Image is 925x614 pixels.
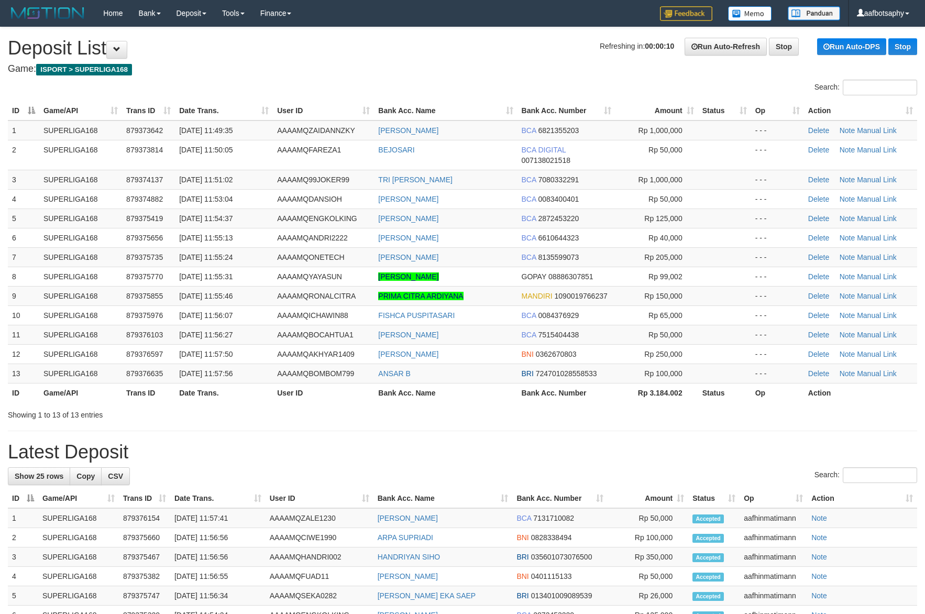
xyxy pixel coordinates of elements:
img: panduan.png [788,6,840,20]
th: Bank Acc. Number [517,383,615,402]
span: BCA [522,234,536,242]
a: [PERSON_NAME] [378,253,438,261]
td: SUPERLIGA168 [39,286,122,305]
td: SUPERLIGA168 [39,247,122,267]
span: BCA [522,331,536,339]
td: - - - [751,286,804,305]
a: Note [840,350,855,358]
a: Manual Link [857,253,897,261]
td: 879375382 [119,567,170,586]
td: SUPERLIGA168 [38,508,119,528]
td: - - - [751,364,804,383]
a: Note [811,553,827,561]
td: 879375660 [119,528,170,547]
td: 2 [8,140,39,170]
td: 8 [8,267,39,286]
th: Date Trans.: activate to sort column ascending [175,101,273,120]
td: 5 [8,209,39,228]
a: Note [840,214,855,223]
a: ARPA SUPRIADI [378,533,433,542]
span: AAAAMQAKHYAR1409 [277,350,355,358]
td: 6 [8,228,39,247]
span: BCA DIGITAL [522,146,566,154]
th: User ID: activate to sort column ascending [273,101,374,120]
span: AAAAMQBOCAHTUA1 [277,331,353,339]
td: AAAAMQCIWE1990 [266,528,373,547]
th: Trans ID: activate to sort column ascending [122,101,175,120]
span: BRI [522,369,534,378]
span: Rp 125,000 [644,214,682,223]
span: Rp 50,000 [648,331,682,339]
th: Bank Acc. Number: activate to sort column ascending [512,489,608,508]
td: SUPERLIGA168 [39,344,122,364]
a: Stop [888,38,917,55]
a: Stop [769,38,799,56]
span: AAAAMQICHAWIN88 [277,311,348,320]
span: Copy 724701028558533 to clipboard [536,369,597,378]
span: Rp 205,000 [644,253,682,261]
img: MOTION_logo.png [8,5,87,21]
td: SUPERLIGA168 [39,305,122,325]
span: BCA [522,176,536,184]
span: Copy 035601073076500 to clipboard [531,553,592,561]
span: Copy 7080332291 to clipboard [538,176,579,184]
span: Accepted [692,553,724,562]
td: SUPERLIGA168 [39,189,122,209]
a: Note [811,514,827,522]
td: [DATE] 11:56:56 [170,528,266,547]
img: Feedback.jpg [660,6,712,21]
span: Copy 013401009089539 to clipboard [531,591,592,600]
th: Trans ID: activate to sort column ascending [119,489,170,508]
span: Accepted [692,573,724,582]
td: - - - [751,305,804,325]
strong: 00:00:10 [645,42,674,50]
span: BCA [522,214,536,223]
th: User ID [273,383,374,402]
a: [PERSON_NAME] [378,514,438,522]
a: Note [840,272,855,281]
span: [DATE] 11:57:56 [179,369,233,378]
span: ISPORT > SUPERLIGA168 [36,64,132,75]
a: Delete [808,195,829,203]
a: Manual Link [857,195,897,203]
span: 879375419 [126,214,163,223]
th: Op [751,383,804,402]
th: Date Trans.: activate to sort column ascending [170,489,266,508]
td: SUPERLIGA168 [39,140,122,170]
span: Rp 65,000 [648,311,682,320]
a: BEJOSARI [378,146,414,154]
span: Rp 250,000 [644,350,682,358]
span: Rp 99,002 [648,272,682,281]
a: Manual Link [857,214,897,223]
td: - - - [751,344,804,364]
a: Manual Link [857,350,897,358]
td: 5 [8,586,38,606]
th: Amount: activate to sort column ascending [615,101,698,120]
td: aafhinmatimann [740,586,807,606]
span: 879375855 [126,292,163,300]
th: ID [8,383,39,402]
th: Trans ID [122,383,175,402]
span: Accepted [692,534,724,543]
span: Copy 7515404438 to clipboard [538,331,579,339]
span: AAAAMQZAIDANNZKY [277,126,355,135]
td: - - - [751,140,804,170]
span: Copy 0828338494 to clipboard [531,533,572,542]
span: 879373642 [126,126,163,135]
a: Manual Link [857,292,897,300]
a: Note [811,591,827,600]
td: 7 [8,247,39,267]
th: Status [698,383,751,402]
span: Copy 8135599073 to clipboard [538,253,579,261]
td: 13 [8,364,39,383]
span: 879376597 [126,350,163,358]
td: 9 [8,286,39,305]
td: SUPERLIGA168 [38,586,119,606]
a: [PERSON_NAME] [378,572,438,580]
td: Rp 350,000 [608,547,688,567]
span: 879375976 [126,311,163,320]
td: - - - [751,228,804,247]
td: 4 [8,567,38,586]
span: [DATE] 11:51:02 [179,176,233,184]
td: aafhinmatimann [740,547,807,567]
